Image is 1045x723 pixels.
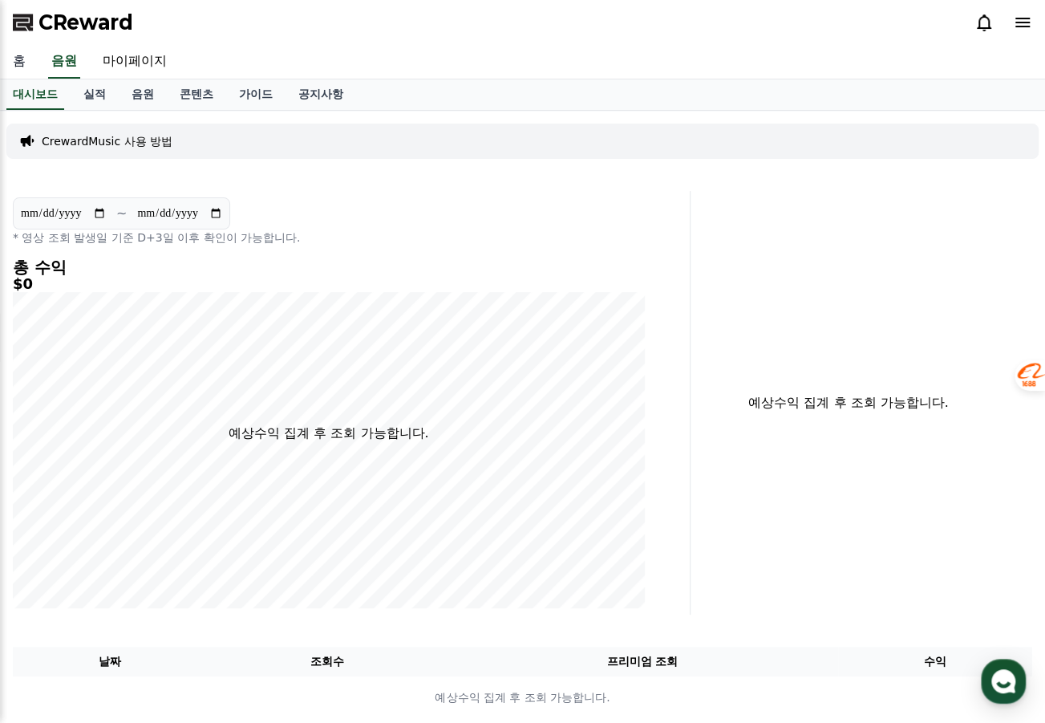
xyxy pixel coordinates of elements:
[42,133,172,149] a: CrewardMusic 사용 방법
[38,10,133,35] span: CReward
[5,509,106,549] a: 홈
[116,204,127,223] p: ~
[51,533,60,546] span: 홈
[13,10,133,35] a: CReward
[703,393,994,412] p: 예상수익 집계 후 조회 가능합니다.
[106,509,207,549] a: 대화
[13,229,645,246] p: * 영상 조회 발생일 기준 D+3일 이후 확인이 가능합니다.
[167,79,226,110] a: 콘텐츠
[71,79,119,110] a: 실적
[226,79,286,110] a: 가이드
[286,79,356,110] a: 공지사항
[13,276,645,292] h5: $0
[447,647,838,676] th: 프리미엄 조회
[14,689,1031,706] p: 예상수익 집계 후 조회 가능합니다.
[248,533,267,546] span: 설정
[207,509,308,549] a: 설정
[13,258,645,276] h4: 총 수익
[48,45,80,79] a: 음원
[229,424,428,443] p: 예상수익 집계 후 조회 가능합니다.
[838,647,1032,676] th: 수익
[6,79,64,110] a: 대시보드
[13,647,207,676] th: 날짜
[119,79,167,110] a: 음원
[147,534,166,546] span: 대화
[90,45,180,79] a: 마이페이지
[207,647,447,676] th: 조회수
